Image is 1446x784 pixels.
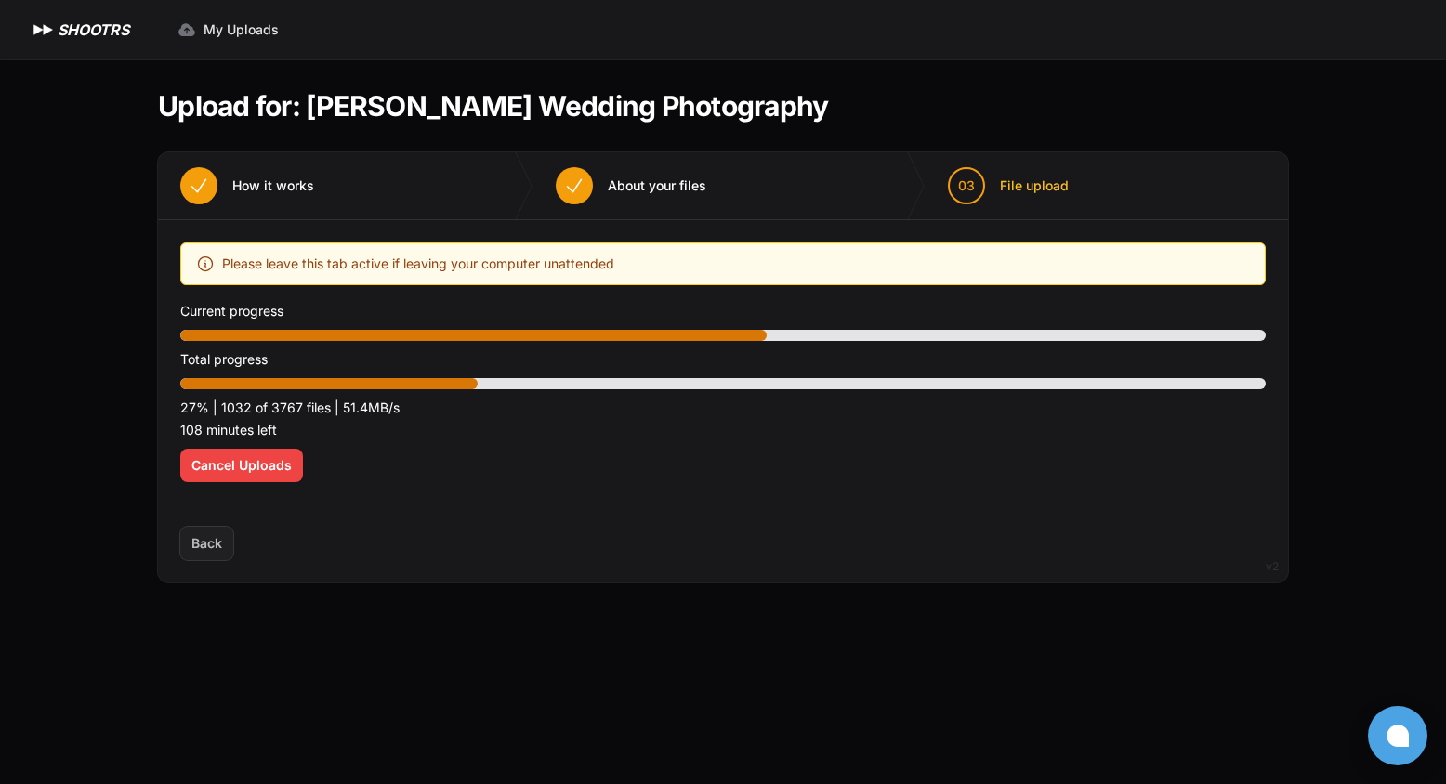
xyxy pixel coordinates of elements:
[1266,555,1279,578] div: v2
[180,397,1266,419] p: 27% | 1032 of 3767 files | 51.4MB/s
[1368,706,1427,765] button: Open chat window
[166,13,290,46] a: My Uploads
[232,176,314,195] span: How it works
[191,456,292,475] span: Cancel Uploads
[608,176,706,195] span: About your files
[180,449,303,482] button: Cancel Uploads
[926,152,1091,219] button: 03 File upload
[158,152,336,219] button: How it works
[222,253,614,275] span: Please leave this tab active if leaving your computer unattended
[204,20,279,39] span: My Uploads
[30,19,58,41] img: SHOOTRS
[180,300,1266,322] p: Current progress
[180,419,1266,441] p: 108 minutes left
[1000,176,1069,195] span: File upload
[58,19,129,41] h1: SHOOTRS
[533,152,729,219] button: About your files
[958,176,975,195] span: 03
[180,348,1266,371] p: Total progress
[158,89,828,123] h1: Upload for: [PERSON_NAME] Wedding Photography
[30,19,129,41] a: SHOOTRS SHOOTRS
